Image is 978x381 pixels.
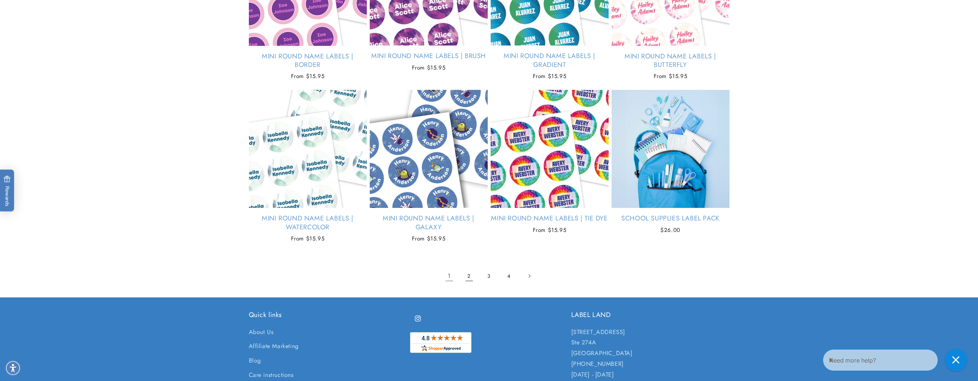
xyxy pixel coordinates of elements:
[612,52,730,70] a: Mini Round Name Labels | Butterfly
[501,268,517,284] a: Page 4
[612,214,730,223] a: School Supplies Label Pack
[410,332,471,357] a: shopperapproved.com
[441,268,457,284] a: Page 1
[249,268,730,284] nav: Pagination
[249,52,367,70] a: Mini Round Name Labels | Border
[571,311,730,319] h2: LABEL LAND
[249,214,367,232] a: Mini Round Name Labels | Watercolor
[249,354,261,368] a: Blog
[249,311,407,319] h2: Quick links
[249,339,299,354] a: Affiliate Marketing
[481,268,497,284] a: Page 3
[461,268,477,284] a: Page 2
[370,52,488,60] a: Mini Round Name Labels | Brush
[370,214,488,232] a: Mini Round Name Labels | Galaxy
[4,176,11,206] span: Rewards
[823,346,971,374] iframe: Gorgias Floating Chat
[491,52,609,69] a: Mini Round Name Labels | Gradient
[249,327,274,340] a: About Us
[521,268,537,284] a: Next page
[491,214,609,223] a: Mini Round Name Labels | Tie Dye
[5,360,21,376] div: Accessibility Menu
[6,322,94,344] iframe: Sign Up via Text for Offers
